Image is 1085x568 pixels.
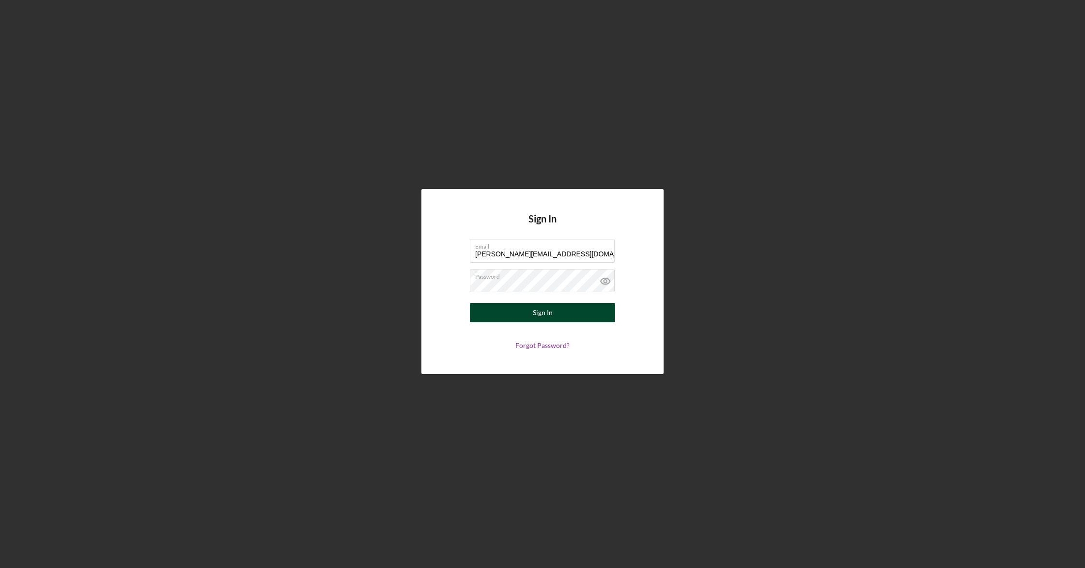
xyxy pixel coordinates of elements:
label: Password [475,269,615,280]
div: Sign In [533,303,553,322]
button: Sign In [470,303,615,322]
label: Email [475,239,615,250]
h4: Sign In [528,213,557,239]
a: Forgot Password? [515,341,570,349]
